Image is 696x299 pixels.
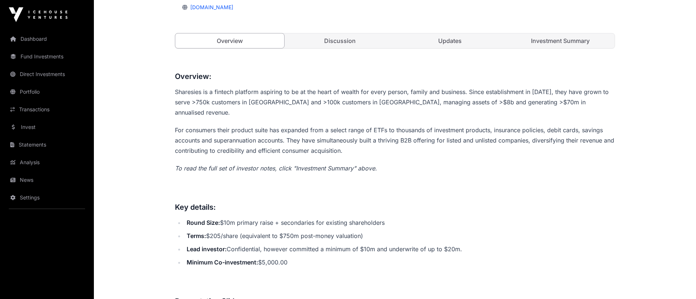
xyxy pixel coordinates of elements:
[659,264,696,299] iframe: Chat Widget
[6,190,88,206] a: Settings
[175,201,615,213] h3: Key details:
[9,7,67,22] img: Icehouse Ventures Logo
[6,119,88,135] a: Invest
[175,71,615,82] h3: Overview:
[6,137,88,153] a: Statements
[187,4,233,10] a: [DOMAIN_NAME]
[6,48,88,65] a: Fund Investments
[6,172,88,188] a: News
[184,217,615,228] li: $10m primary raise + secondaries for existing shareholders
[6,66,88,82] a: Direct Investments
[175,165,377,172] em: To read the full set of investor notes, click "Investment Summary" above.
[286,33,395,48] a: Discussion
[6,154,88,170] a: Analysis
[6,101,88,118] a: Transactions
[6,84,88,100] a: Portfolio
[187,232,206,239] strong: Terms:
[175,125,615,156] p: For consumers their product suite has expanded from a select range of ETFs to thousands of invest...
[187,219,220,226] strong: Round Size:
[396,33,505,48] a: Updates
[184,231,615,241] li: $205/share (equivalent to $750m post-money valuation)
[187,259,258,266] strong: Minimum Co-investment:
[184,257,615,267] li: $5,000.00
[6,31,88,47] a: Dashboard
[175,33,615,48] nav: Tabs
[175,33,285,48] a: Overview
[187,245,225,253] strong: Lead investor
[225,245,227,253] strong: :
[175,87,615,118] p: Sharesies is a fintech platform aspiring to be at the heart of wealth for every person, family an...
[184,244,615,254] li: Confidential, however committed a minimum of $10m and underwrite of up to $20m.
[506,33,615,48] a: Investment Summary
